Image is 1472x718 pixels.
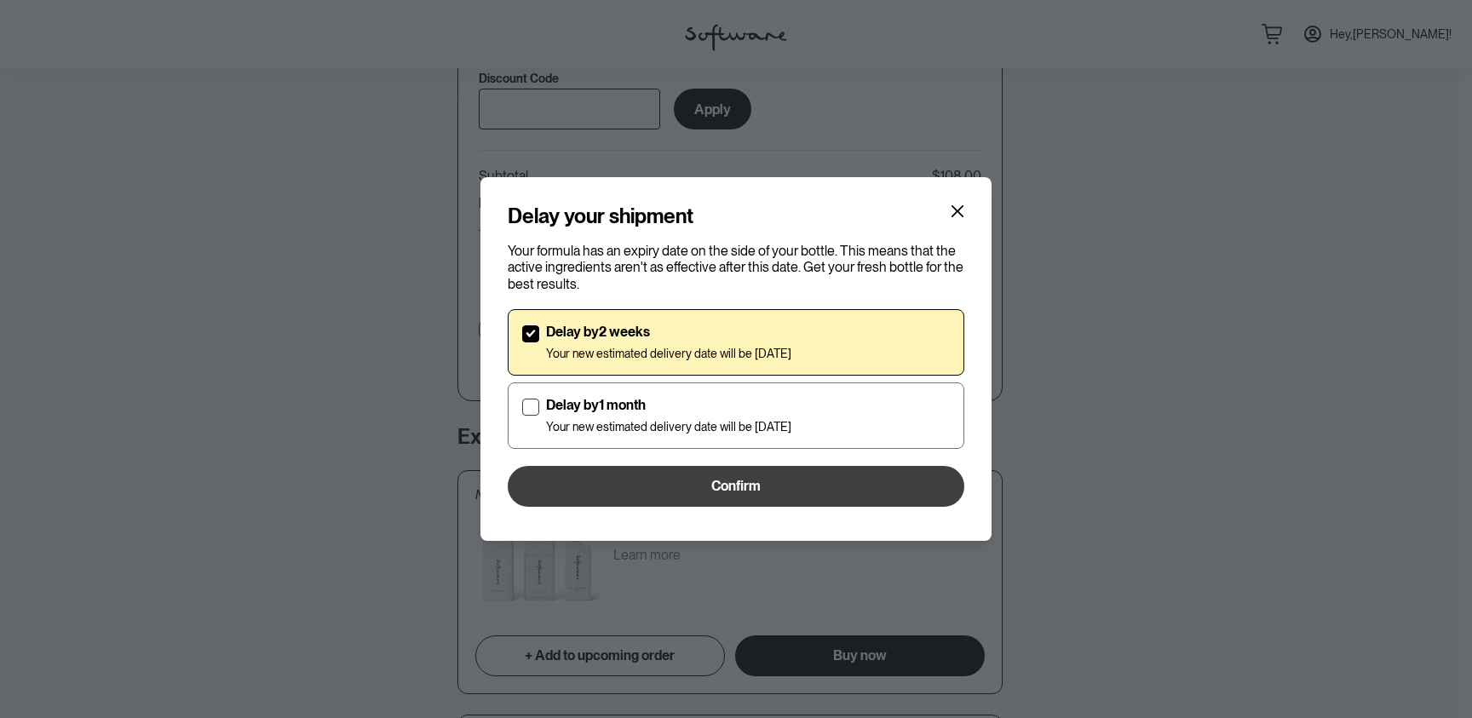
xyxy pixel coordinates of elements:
p: Delay by 1 month [546,397,791,413]
button: Confirm [508,466,964,507]
span: Confirm [711,478,761,494]
p: Your new estimated delivery date will be [DATE] [546,420,791,434]
p: Your new estimated delivery date will be [DATE] [546,347,791,361]
p: Your formula has an expiry date on the side of your bottle. This means that the active ingredient... [508,243,964,292]
h4: Delay your shipment [508,204,693,229]
p: Delay by 2 weeks [546,324,791,340]
button: Close [944,198,971,225]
